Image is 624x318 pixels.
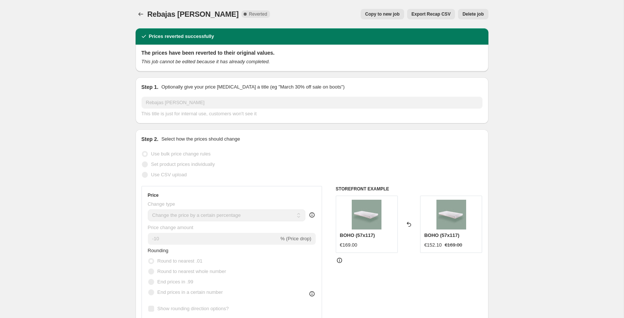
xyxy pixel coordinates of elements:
span: End prices in a certain number [157,289,223,295]
span: Copy to new job [365,11,400,17]
span: Show rounding direction options? [157,306,229,311]
span: BOHO (57x117) [340,232,375,238]
span: Export Recap CSV [412,11,451,17]
span: Rounding [148,248,169,253]
span: Reverted [249,11,267,17]
span: Set product prices individually [151,161,215,167]
button: Delete job [458,9,488,19]
span: Delete job [462,11,484,17]
button: Export Recap CSV [407,9,455,19]
button: Copy to new job [361,9,404,19]
span: Use bulk price change rules [151,151,211,157]
input: 30% off holiday sale [142,97,482,109]
span: % (Price drop) [280,236,311,241]
p: Select how the prices should change [161,135,240,143]
h3: Price [148,192,159,198]
h2: The prices have been reverted to their original values. [142,49,482,57]
div: help [308,211,316,219]
h2: Step 1. [142,83,159,91]
span: Change type [148,201,175,207]
p: Optionally give your price [MEDICAL_DATA] a title (eg "March 30% off sale on boots") [161,83,344,91]
span: Price change amount [148,225,194,230]
span: End prices in .99 [157,279,194,285]
span: BOHO (57x117) [424,232,459,238]
span: Round to nearest .01 [157,258,202,264]
div: €152.10 [424,241,442,249]
img: 67842cc0d0e66fbd86fe74b9_BOHO_GENERAK_copia_2_1_80x.jpg [352,200,381,229]
h2: Prices reverted successfully [149,33,214,40]
span: Use CSV upload [151,172,187,177]
span: Rebajas [PERSON_NAME] [147,10,239,18]
img: 67842cc0d0e66fbd86fe74b9_BOHO_GENERAK_copia_2_1_80x.jpg [436,200,466,229]
span: Round to nearest whole number [157,269,226,274]
i: This job cannot be edited because it has already completed. [142,59,270,64]
h6: STOREFRONT EXAMPLE [336,186,482,192]
h2: Step 2. [142,135,159,143]
span: This title is just for internal use, customers won't see it [142,111,257,116]
div: €169.00 [340,241,357,249]
strike: €169.00 [445,241,462,249]
input: -15 [148,233,279,245]
button: Price change jobs [136,9,146,19]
